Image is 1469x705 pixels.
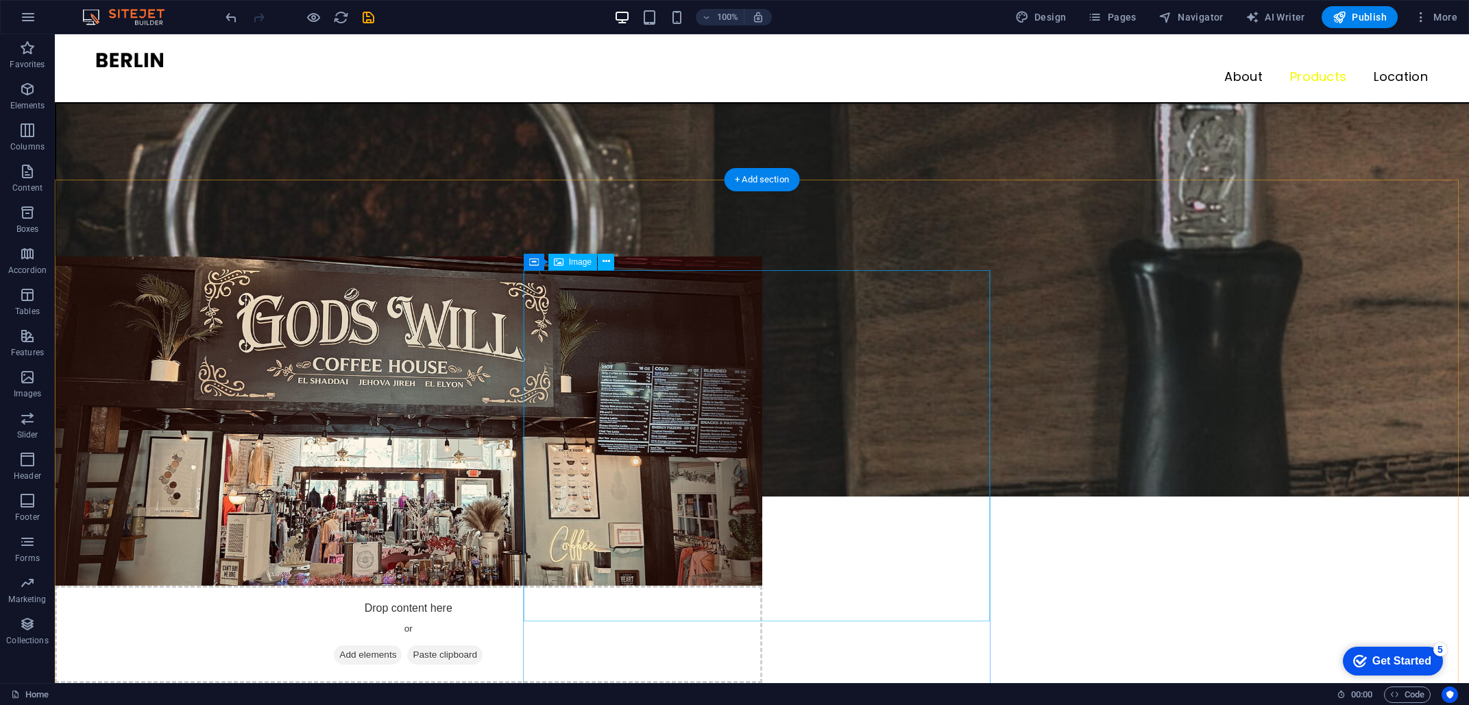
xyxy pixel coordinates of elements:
span: Image [569,258,592,266]
a: Click to cancel selection. Double-click to open Pages [11,686,49,703]
div: + Add section [724,168,800,191]
i: Undo: Delete elements (Ctrl+Z) [223,10,239,25]
div: Get Started 5 items remaining, 0% complete [11,7,111,36]
span: Publish [1333,10,1387,24]
button: Design [1010,6,1072,28]
i: Reload page [333,10,349,25]
p: Tables [15,306,40,317]
h6: Session time [1337,686,1373,703]
button: More [1409,6,1463,28]
button: Code [1384,686,1431,703]
button: 100% [696,9,744,25]
p: Accordion [8,265,47,276]
button: Pages [1082,6,1141,28]
p: Columns [10,141,45,152]
button: AI Writer [1240,6,1311,28]
img: Editor Logo [79,9,182,25]
p: Marketing [8,594,46,605]
button: Navigator [1153,6,1229,28]
div: Get Started [40,15,99,27]
span: Navigator [1158,10,1224,24]
button: Click here to leave preview mode and continue editing [305,9,321,25]
i: On resize automatically adjust zoom level to fit chosen device. [752,11,764,23]
button: Usercentrics [1442,686,1458,703]
button: save [360,9,376,25]
p: Collections [6,635,48,646]
h6: 100% [716,9,738,25]
p: Forms [15,553,40,564]
span: Paste clipboard [352,611,428,630]
p: Elements [10,100,45,111]
p: Favorites [10,59,45,70]
span: 00 00 [1351,686,1372,703]
p: Header [14,470,41,481]
div: 5 [101,3,115,16]
button: undo [223,9,239,25]
span: : [1361,689,1363,700]
button: reload [332,9,349,25]
span: Pages [1088,10,1136,24]
span: More [1414,10,1457,24]
p: Boxes [16,224,39,235]
span: Add elements [279,611,347,630]
i: Save (Ctrl+S) [361,10,376,25]
p: Slider [17,429,38,440]
p: Features [11,347,44,358]
span: Design [1015,10,1067,24]
span: Code [1390,686,1424,703]
span: AI Writer [1246,10,1305,24]
button: Publish [1322,6,1398,28]
p: Footer [15,512,40,523]
p: Images [14,388,42,399]
p: Content [12,182,43,193]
